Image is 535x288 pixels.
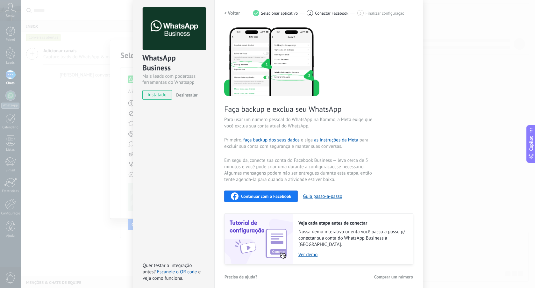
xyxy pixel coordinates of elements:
[174,90,197,100] button: Desinstalar
[374,272,413,282] button: Comprar um número
[143,263,192,275] span: Quer testar a integração antes?
[298,252,407,258] a: Ver demo
[224,117,376,129] span: Para usar um número pessoal do WhatsApp na Kommo, a Meta exige que você exclua sua conta atual do...
[359,11,361,16] span: 3
[243,137,300,143] a: faça backup dos seus dados
[224,272,258,282] button: Precisa de ajuda?
[224,26,319,96] img: delete personal phone
[142,53,205,73] div: WhatsApp Business
[298,220,407,226] h2: Veja cada etapa antes de conectar
[224,191,298,202] button: Continuar com o Facebook
[224,7,240,19] button: < Voltar
[298,229,407,248] span: Nossa demo interativa orienta você passo a passo p/ conectar sua conta do WhatsApp Business à [GE...
[224,157,376,183] span: Em seguida, conecte sua conta do Facebook Business — leva cerca de 5 minutos e você pode criar um...
[261,11,298,16] span: Selecionar aplicativo
[224,104,376,114] span: Faça backup e exclua seu WhatsApp
[528,136,534,151] span: Copilot
[225,275,257,279] span: Precisa de ajuda?
[314,137,358,143] a: as instruções da Meta
[366,11,404,16] span: Finalizar configuração
[143,90,172,100] span: instalado
[224,10,240,16] h2: < Voltar
[157,269,197,275] a: Escaneie o QR code
[142,73,205,85] div: Mais leads com poderosas ferramentas do Whatsapp
[303,193,342,199] button: Guia passo-a-passo
[315,11,348,16] span: Conectar Facebook
[374,275,413,279] span: Comprar um número
[176,92,197,98] span: Desinstalar
[309,11,311,16] span: 2
[241,194,291,198] span: Continuar com o Facebook
[224,137,376,150] span: Primeiro, e siga para excluir sua conta com segurança e manter suas conversas.
[143,7,206,50] img: logo_main.png
[143,269,201,281] span: e veja como funciona.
